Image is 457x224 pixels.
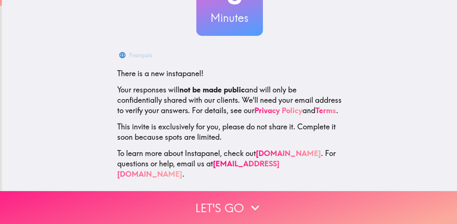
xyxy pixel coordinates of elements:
[117,122,342,142] p: This invite is exclusively for you, please do not share it. Complete it soon because spots are li...
[117,69,203,78] span: There is a new instapanel!
[256,149,321,158] a: [DOMAIN_NAME]
[179,85,245,94] b: not be made public
[315,106,336,115] a: Terms
[129,50,152,60] div: Français
[196,10,263,26] h3: Minutes
[117,48,155,62] button: Français
[254,106,302,115] a: Privacy Policy
[117,159,280,179] a: [EMAIL_ADDRESS][DOMAIN_NAME]
[117,148,342,179] p: To learn more about Instapanel, check out . For questions or help, email us at .
[117,85,342,116] p: Your responses will and will only be confidentially shared with our clients. We'll need your emai...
